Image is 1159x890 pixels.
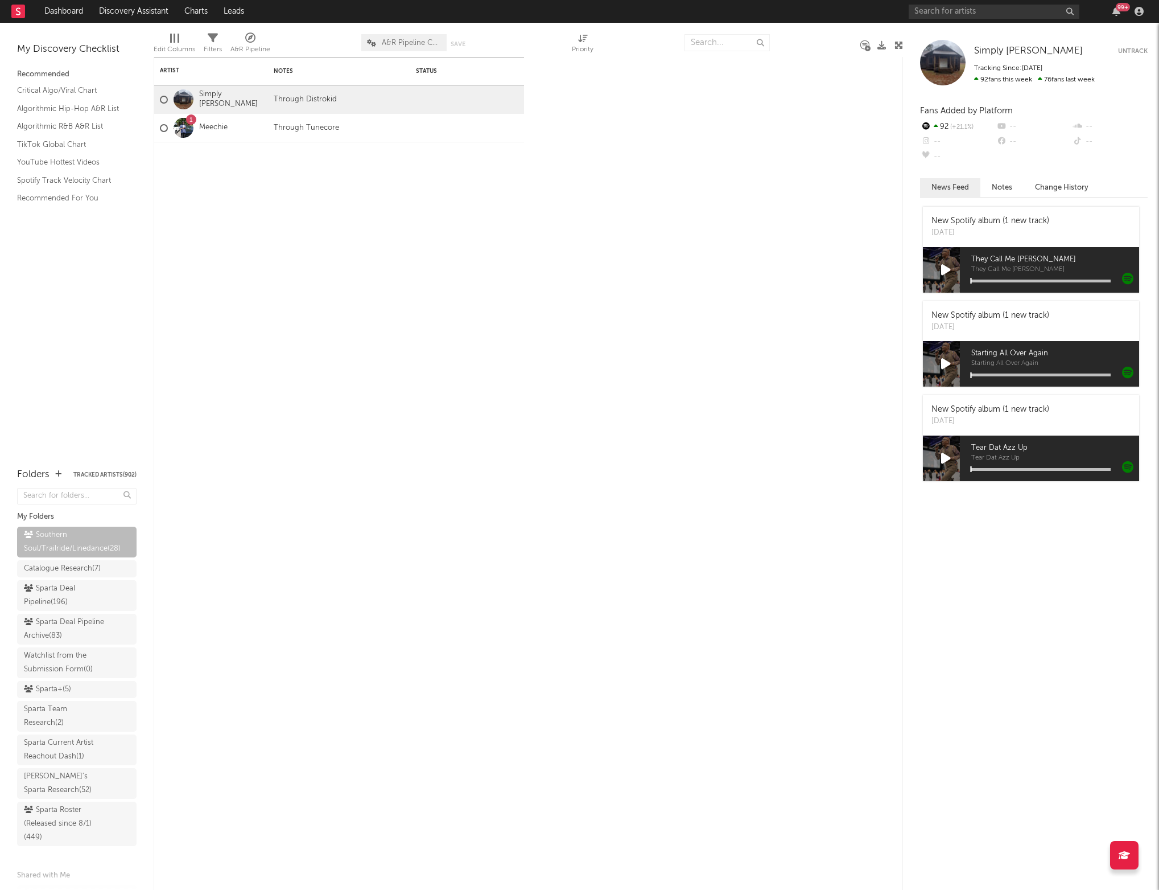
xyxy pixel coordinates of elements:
[931,310,1049,322] div: New Spotify album (1 new track)
[24,683,71,696] div: Sparta+ ( 5 )
[199,123,228,133] a: Meechie
[17,174,125,187] a: Spotify Track Velocity Chart
[154,28,195,61] div: Edit Columns
[24,703,104,730] div: Sparta Team Research ( 2 )
[1024,178,1100,197] button: Change History
[17,138,125,151] a: TikTok Global Chart
[17,701,137,732] a: Sparta Team Research(2)
[971,253,1139,266] span: They Call Me [PERSON_NAME]
[572,28,593,61] div: Priority
[17,735,137,765] a: Sparta Current Artist Reachout Dash(1)
[268,124,345,133] div: Through Tunecore
[17,192,125,204] a: Recommended For You
[24,582,104,609] div: Sparta Deal Pipeline ( 196 )
[204,28,222,61] div: Filters
[160,67,245,74] div: Artist
[931,322,1049,333] div: [DATE]
[684,34,770,51] input: Search...
[24,770,104,797] div: [PERSON_NAME]'s Sparta Research ( 52 )
[1112,7,1120,16] button: 99+
[931,227,1049,239] div: [DATE]
[971,347,1139,360] span: Starting All Over Again
[920,106,1013,115] span: Fans Added by Platform
[971,360,1139,367] span: Starting All Over Again
[199,90,262,109] a: Simply [PERSON_NAME]
[17,580,137,611] a: Sparta Deal Pipeline(196)
[572,43,593,56] div: Priority
[24,803,104,844] div: Sparta Roster (Released since 8/1) ( 449 )
[974,76,1095,83] span: 76 fans last week
[974,65,1042,72] span: Tracking Since: [DATE]
[230,43,270,56] div: A&R Pipeline
[931,404,1049,416] div: New Spotify album (1 new track)
[17,647,137,678] a: Watchlist from the Submission Form(0)
[931,215,1049,227] div: New Spotify album (1 new track)
[416,68,490,75] div: Status
[17,120,125,133] a: Algorithmic R&B A&R List
[980,178,1024,197] button: Notes
[17,802,137,846] a: Sparta Roster (Released since 8/1)(449)
[974,46,1083,57] a: Simply [PERSON_NAME]
[948,124,974,130] span: +21.1 %
[17,468,50,482] div: Folders
[17,102,125,115] a: Algorithmic Hip-Hop A&R List
[268,95,343,104] div: Through Distrokid
[920,134,996,149] div: --
[1072,120,1148,134] div: --
[204,43,222,56] div: Filters
[920,149,996,164] div: --
[1116,3,1130,11] div: 99 +
[17,68,137,81] div: Recommended
[24,528,121,556] div: Southern Soul/Trailride/Linedance ( 28 )
[230,28,270,61] div: A&R Pipeline
[24,616,104,643] div: Sparta Deal Pipeline Archive ( 83 )
[17,488,137,505] input: Search for folders...
[996,134,1071,149] div: --
[17,614,137,645] a: Sparta Deal Pipeline Archive(83)
[971,441,1139,455] span: Tear Dat Azz Up
[931,416,1049,427] div: [DATE]
[920,120,996,134] div: 92
[154,43,195,56] div: Edit Columns
[24,562,101,576] div: Catalogue Research ( 7 )
[996,120,1071,134] div: --
[17,84,125,97] a: Critical Algo/Viral Chart
[24,736,104,764] div: Sparta Current Artist Reachout Dash ( 1 )
[909,5,1079,19] input: Search for artists
[382,39,441,47] span: A&R Pipeline Collaboration Official
[451,41,465,47] button: Save
[1118,46,1148,57] button: Untrack
[24,649,104,676] div: Watchlist from the Submission Form ( 0 )
[1072,134,1148,149] div: --
[974,46,1083,56] span: Simply [PERSON_NAME]
[73,472,137,478] button: Tracked Artists(902)
[971,455,1139,462] span: Tear Dat Azz Up
[17,869,137,883] div: Shared with Me
[17,681,137,698] a: Sparta+(5)
[17,768,137,799] a: [PERSON_NAME]'s Sparta Research(52)
[17,43,137,56] div: My Discovery Checklist
[274,68,387,75] div: Notes
[17,527,137,557] a: Southern Soul/Trailride/Linedance(28)
[17,156,125,169] a: YouTube Hottest Videos
[971,266,1139,273] span: They Call Me [PERSON_NAME]
[920,178,980,197] button: News Feed
[17,510,137,524] div: My Folders
[17,560,137,577] a: Catalogue Research(7)
[974,76,1032,83] span: 92 fans this week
